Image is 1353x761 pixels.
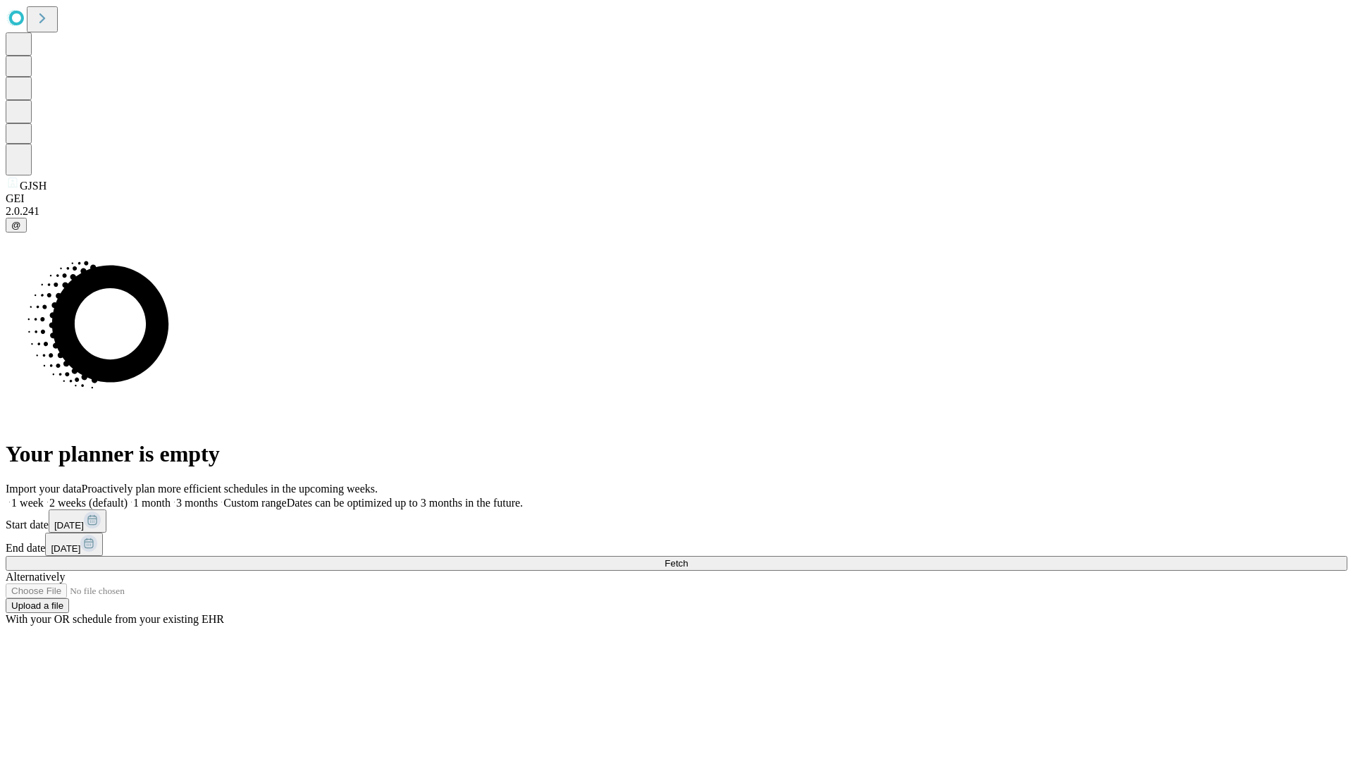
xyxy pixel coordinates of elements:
button: Upload a file [6,598,69,613]
span: Fetch [665,558,688,569]
span: [DATE] [54,520,84,531]
span: Proactively plan more efficient schedules in the upcoming weeks. [82,483,378,495]
div: GEI [6,192,1347,205]
span: 1 month [133,497,171,509]
button: Fetch [6,556,1347,571]
span: 2 weeks (default) [49,497,128,509]
button: [DATE] [45,533,103,556]
span: Dates can be optimized up to 3 months in the future. [287,497,523,509]
span: Alternatively [6,571,65,583]
div: Start date [6,509,1347,533]
span: Custom range [223,497,286,509]
h1: Your planner is empty [6,441,1347,467]
span: GJSH [20,180,47,192]
span: With your OR schedule from your existing EHR [6,613,224,625]
div: 2.0.241 [6,205,1347,218]
span: [DATE] [51,543,80,554]
span: @ [11,220,21,230]
button: [DATE] [49,509,106,533]
span: Import your data [6,483,82,495]
button: @ [6,218,27,233]
span: 3 months [176,497,218,509]
div: End date [6,533,1347,556]
span: 1 week [11,497,44,509]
